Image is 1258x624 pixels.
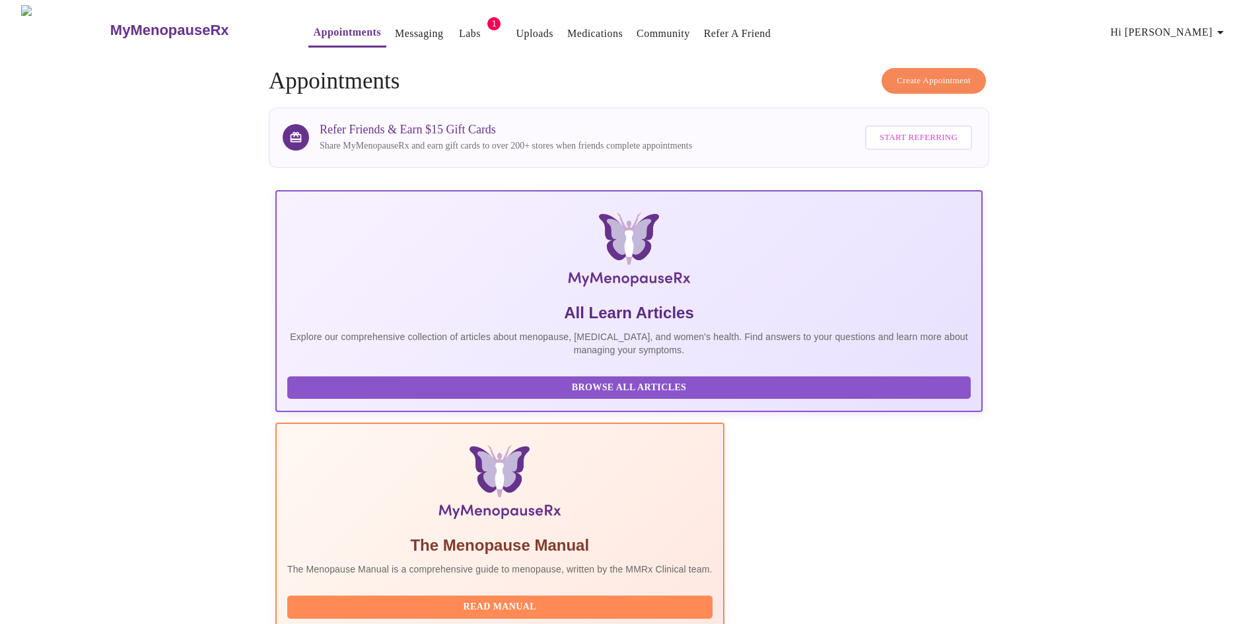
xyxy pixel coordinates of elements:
a: Start Referring [862,119,975,156]
span: Hi [PERSON_NAME] [1111,23,1228,42]
button: Create Appointment [882,68,986,94]
button: Labs [448,20,491,47]
button: Medications [562,20,628,47]
p: The Menopause Manual is a comprehensive guide to menopause, written by the MMRx Clinical team. [287,563,713,576]
span: Read Manual [300,599,699,615]
img: Menopause Manual [355,445,645,524]
button: Browse All Articles [287,376,971,399]
a: Labs [459,24,481,43]
a: Refer a Friend [704,24,771,43]
h5: The Menopause Manual [287,535,713,556]
span: Start Referring [880,130,958,145]
a: Appointments [314,23,381,42]
img: MyMenopauseRx Logo [394,213,864,292]
h5: All Learn Articles [287,302,971,324]
a: Browse All Articles [287,381,974,392]
h3: Refer Friends & Earn $15 Gift Cards [320,123,692,137]
a: Messaging [395,24,443,43]
button: Hi [PERSON_NAME] [1105,19,1234,46]
img: MyMenopauseRx Logo [21,5,108,55]
a: MyMenopauseRx [108,7,281,53]
h4: Appointments [269,68,989,94]
button: Community [631,20,695,47]
h3: MyMenopauseRx [110,22,229,39]
button: Appointments [308,19,386,48]
button: Uploads [510,20,559,47]
p: Share MyMenopauseRx and earn gift cards to over 200+ stores when friends complete appointments [320,139,692,153]
a: Read Manual [287,600,716,611]
a: Uploads [516,24,553,43]
a: Medications [567,24,623,43]
span: Browse All Articles [300,380,958,396]
button: Messaging [390,20,448,47]
a: Community [637,24,690,43]
span: Create Appointment [897,73,971,88]
p: Explore our comprehensive collection of articles about menopause, [MEDICAL_DATA], and women's hea... [287,330,971,357]
button: Start Referring [865,125,972,150]
span: 1 [487,17,501,30]
button: Refer a Friend [699,20,777,47]
button: Read Manual [287,596,713,619]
